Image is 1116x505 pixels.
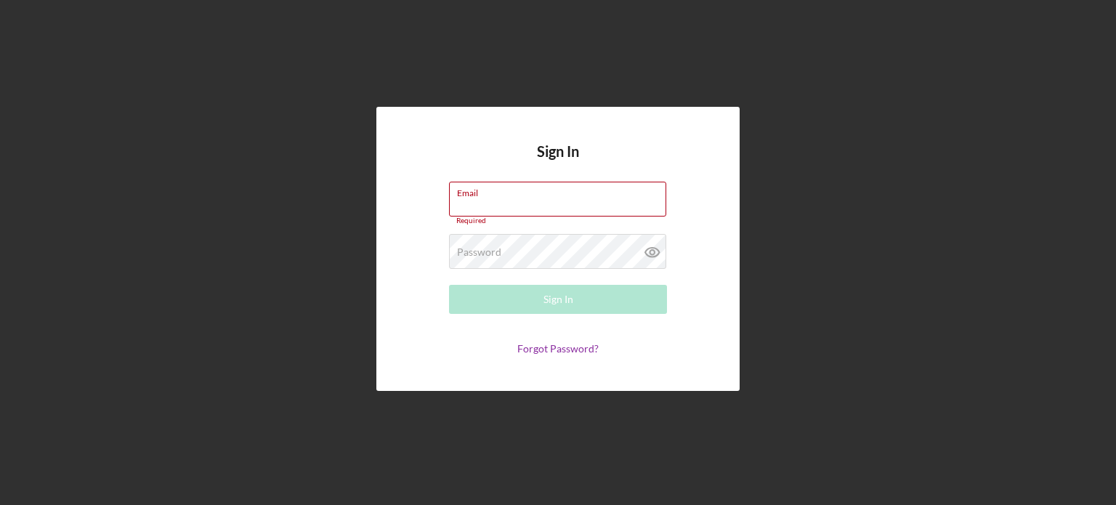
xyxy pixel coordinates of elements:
div: Sign In [543,285,573,314]
label: Email [457,182,666,198]
button: Sign In [449,285,667,314]
a: Forgot Password? [517,342,599,355]
label: Password [457,246,501,258]
div: Required [449,217,667,225]
h4: Sign In [537,143,579,182]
